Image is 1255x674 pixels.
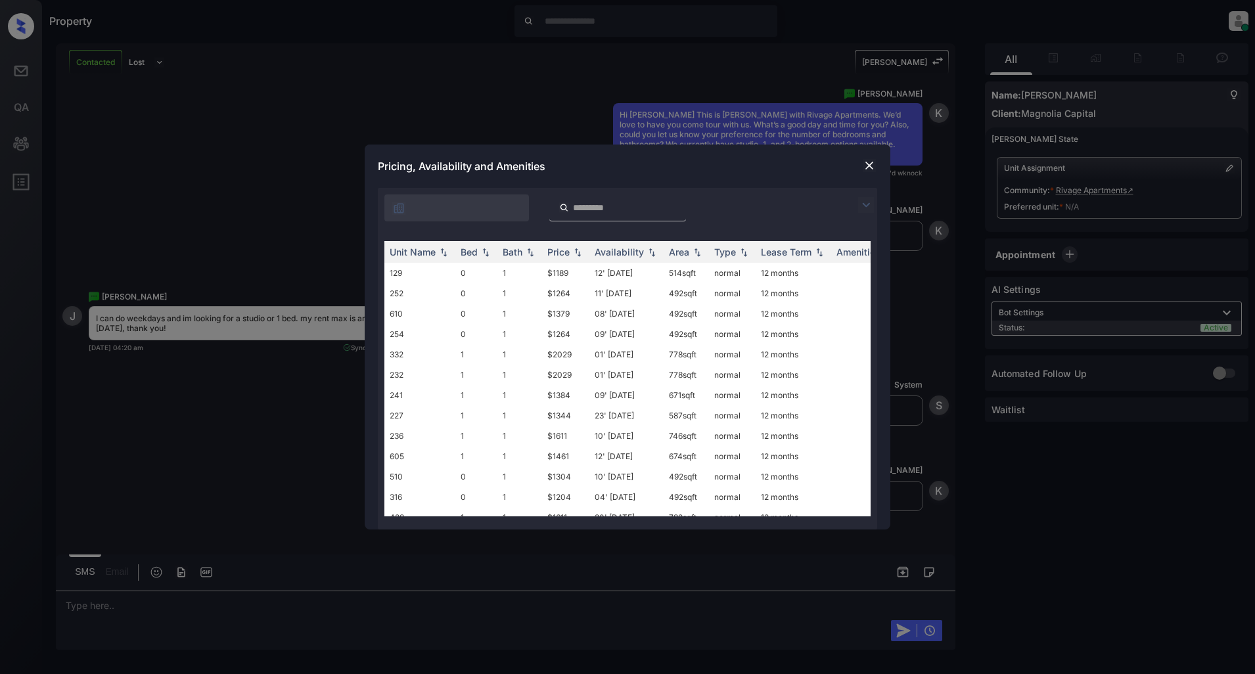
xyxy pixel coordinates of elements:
[756,344,831,365] td: 12 months
[709,365,756,385] td: normal
[645,248,658,257] img: sorting
[455,303,497,324] td: 0
[497,324,542,344] td: 1
[589,487,664,507] td: 04' [DATE]
[542,507,589,528] td: $1611
[542,344,589,365] td: $2029
[384,303,455,324] td: 610
[709,324,756,344] td: normal
[455,283,497,303] td: 0
[365,145,890,188] div: Pricing, Availability and Amenities
[455,487,497,507] td: 0
[542,426,589,446] td: $1611
[664,283,709,303] td: 492 sqft
[709,487,756,507] td: normal
[455,426,497,446] td: 1
[709,385,756,405] td: normal
[437,248,450,257] img: sorting
[709,405,756,426] td: normal
[589,365,664,385] td: 01' [DATE]
[737,248,750,257] img: sorting
[589,324,664,344] td: 09' [DATE]
[836,246,880,258] div: Amenities
[455,507,497,528] td: 1
[497,446,542,466] td: 1
[595,246,644,258] div: Availability
[709,446,756,466] td: normal
[455,466,497,487] td: 0
[664,405,709,426] td: 587 sqft
[542,303,589,324] td: $1379
[709,344,756,365] td: normal
[664,385,709,405] td: 671 sqft
[497,344,542,365] td: 1
[542,405,589,426] td: $1344
[589,344,664,365] td: 01' [DATE]
[503,246,522,258] div: Bath
[756,263,831,283] td: 12 months
[559,202,569,213] img: icon-zuma
[589,263,664,283] td: 12' [DATE]
[756,487,831,507] td: 12 months
[709,263,756,283] td: normal
[497,405,542,426] td: 1
[756,365,831,385] td: 12 months
[547,246,570,258] div: Price
[384,324,455,344] td: 254
[497,283,542,303] td: 1
[524,248,537,257] img: sorting
[589,303,664,324] td: 08' [DATE]
[455,344,497,365] td: 1
[497,365,542,385] td: 1
[756,324,831,344] td: 12 months
[542,385,589,405] td: $1384
[384,263,455,283] td: 129
[384,365,455,385] td: 232
[589,283,664,303] td: 11' [DATE]
[384,405,455,426] td: 227
[664,303,709,324] td: 492 sqft
[497,263,542,283] td: 1
[392,202,405,215] img: icon-zuma
[756,426,831,446] td: 12 months
[756,446,831,466] td: 12 months
[455,365,497,385] td: 1
[664,446,709,466] td: 674 sqft
[542,446,589,466] td: $1461
[384,426,455,446] td: 236
[384,385,455,405] td: 241
[664,426,709,446] td: 746 sqft
[497,385,542,405] td: 1
[756,303,831,324] td: 12 months
[589,405,664,426] td: 23' [DATE]
[664,324,709,344] td: 492 sqft
[479,248,492,257] img: sorting
[756,466,831,487] td: 12 months
[384,283,455,303] td: 252
[384,487,455,507] td: 316
[455,385,497,405] td: 1
[384,446,455,466] td: 605
[664,263,709,283] td: 514 sqft
[709,507,756,528] td: normal
[669,246,689,258] div: Area
[542,283,589,303] td: $1264
[709,303,756,324] td: normal
[714,246,736,258] div: Type
[589,385,664,405] td: 09' [DATE]
[461,246,478,258] div: Bed
[858,197,874,213] img: icon-zuma
[813,248,826,257] img: sorting
[384,344,455,365] td: 332
[497,466,542,487] td: 1
[756,385,831,405] td: 12 months
[664,466,709,487] td: 492 sqft
[709,466,756,487] td: normal
[756,507,831,528] td: 12 months
[664,507,709,528] td: 782 sqft
[384,507,455,528] td: 428
[542,466,589,487] td: $1304
[756,283,831,303] td: 12 months
[390,246,436,258] div: Unit Name
[542,263,589,283] td: $1189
